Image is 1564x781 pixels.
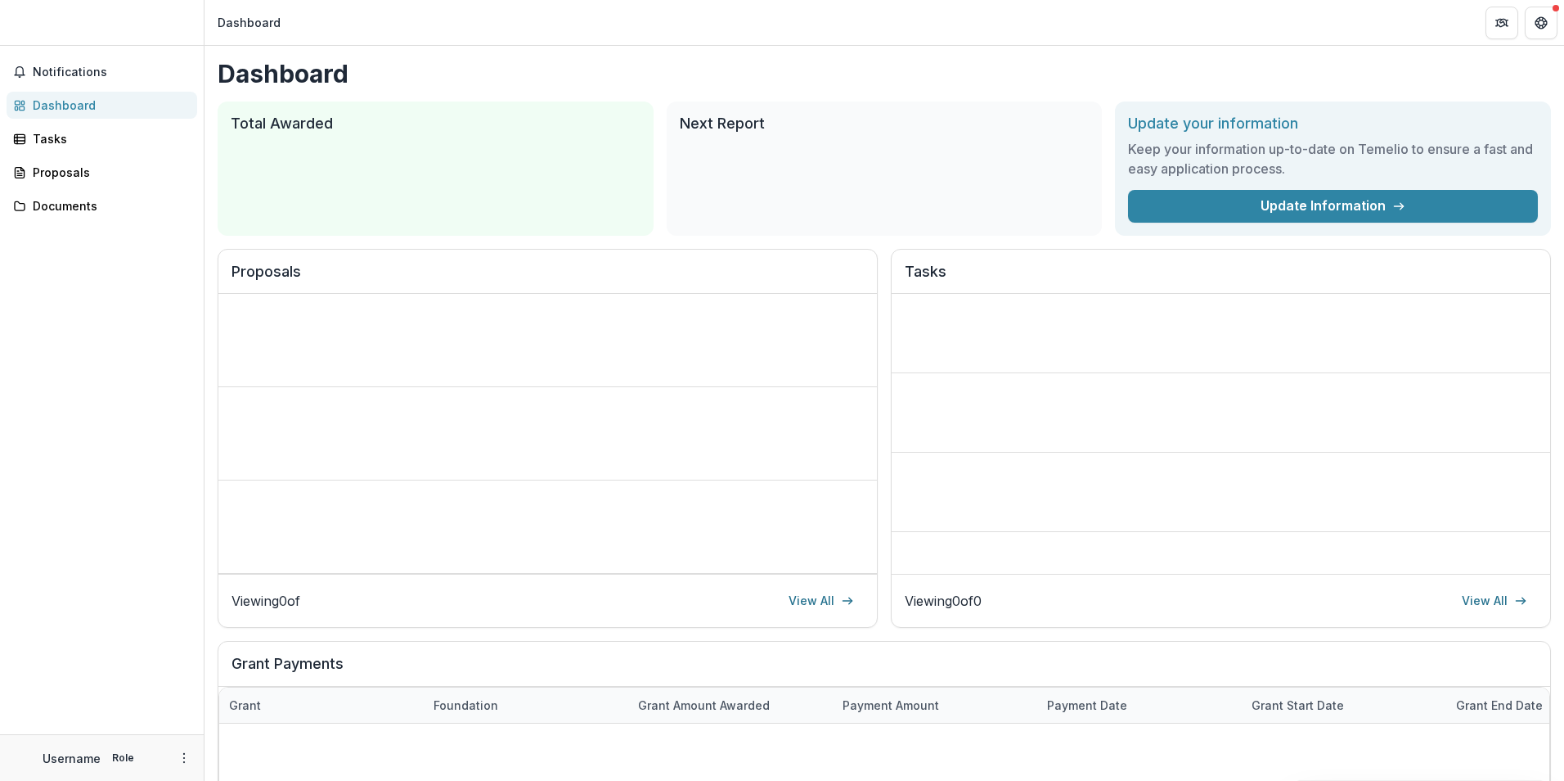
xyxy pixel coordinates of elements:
[7,92,197,119] a: Dashboard
[1128,115,1538,133] h2: Update your information
[1525,7,1557,39] button: Get Help
[680,115,1090,133] h2: Next Report
[231,655,1537,686] h2: Grant Payments
[7,59,197,85] button: Notifications
[211,11,287,34] nav: breadcrumb
[33,97,184,114] div: Dashboard
[33,130,184,147] div: Tasks
[33,65,191,79] span: Notifications
[1485,7,1518,39] button: Partners
[33,197,184,214] div: Documents
[7,159,197,186] a: Proposals
[231,591,300,611] p: Viewing 0 of
[1452,588,1537,614] a: View All
[1128,139,1538,178] h3: Keep your information up-to-date on Temelio to ensure a fast and easy application process.
[174,748,194,768] button: More
[43,750,101,767] p: Username
[7,125,197,152] a: Tasks
[905,591,982,611] p: Viewing 0 of 0
[7,192,197,219] a: Documents
[231,263,864,294] h2: Proposals
[779,588,864,614] a: View All
[33,164,184,181] div: Proposals
[218,14,281,31] div: Dashboard
[107,751,139,765] p: Role
[231,115,640,133] h2: Total Awarded
[905,263,1537,294] h2: Tasks
[218,59,1551,88] h1: Dashboard
[1128,190,1538,223] a: Update Information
